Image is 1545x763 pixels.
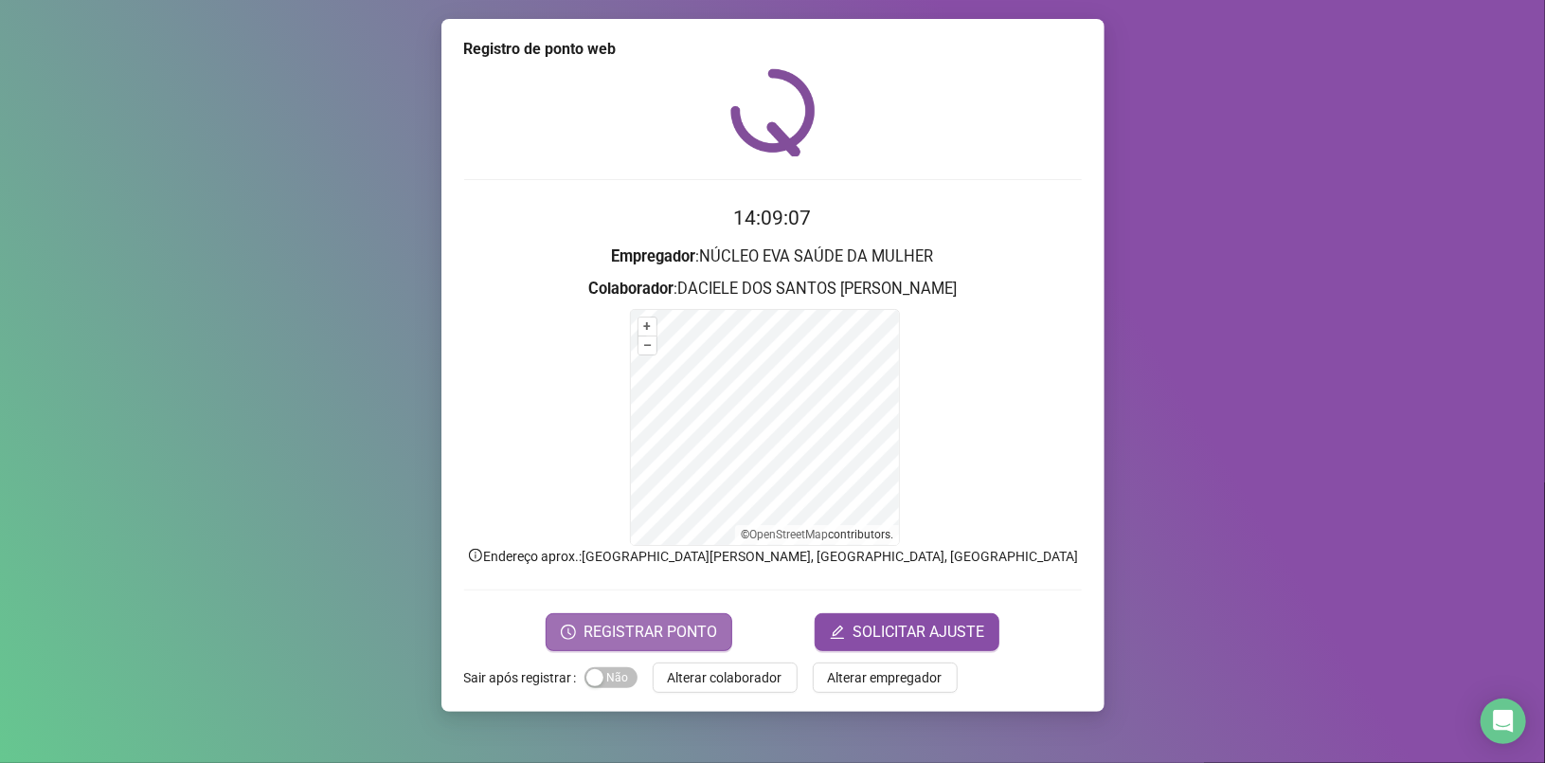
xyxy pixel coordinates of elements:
h3: : NÚCLEO EVA SAÚDE DA MULHER [464,245,1082,269]
h3: : DACIELE DOS SANTOS [PERSON_NAME] [464,277,1082,301]
span: SOLICITAR AJUSTE [853,621,984,644]
span: info-circle [467,547,484,564]
span: Alterar colaborador [668,667,782,688]
button: editSOLICITAR AJUSTE [815,613,999,651]
button: – [638,336,656,354]
span: edit [830,625,845,640]
button: Alterar colaborador [653,663,798,693]
div: Registro de ponto web [464,38,1082,61]
div: Open Intercom Messenger [1481,699,1526,744]
span: REGISTRAR PONTO [584,621,717,644]
strong: Colaborador [588,280,674,298]
img: QRPoint [730,68,816,156]
span: Alterar empregador [828,667,943,688]
button: Alterar empregador [813,663,958,693]
button: REGISTRAR PONTO [546,613,732,651]
time: 14:09:07 [734,207,812,229]
label: Sair após registrar [464,663,584,693]
strong: Empregador [612,247,696,265]
span: clock-circle [561,625,576,640]
button: + [638,318,656,336]
li: © contributors. [741,528,893,541]
a: OpenStreetMap [749,528,828,541]
p: Endereço aprox. : [GEOGRAPHIC_DATA][PERSON_NAME], [GEOGRAPHIC_DATA], [GEOGRAPHIC_DATA] [464,546,1082,567]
